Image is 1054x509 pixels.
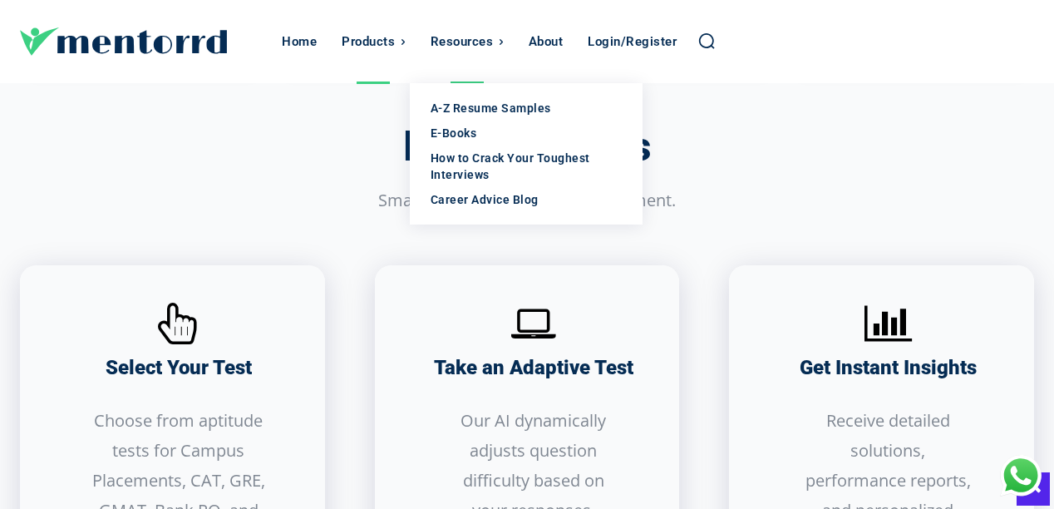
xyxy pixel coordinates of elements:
[410,121,643,146] a: E-Books
[800,357,977,378] h3: Get Instant Insights
[431,100,622,116] div: A-Z Resume Samples
[697,32,716,50] a: Search
[403,124,652,170] h3: How It Works
[431,125,622,141] div: E-Books
[1000,455,1042,497] div: Chat with Us
[434,357,633,378] h3: Take an Adaptive Test
[410,96,643,121] a: A-Z Resume Samples
[198,185,857,215] p: Smarter Practice. Faster Improvement.
[431,150,622,183] div: How to Crack Your Toughest Interviews
[410,146,643,187] a: How to Crack Your Toughest Interviews
[106,357,252,378] h3: Select Your Test
[20,27,273,56] a: Logo
[410,187,643,212] a: Career Advice Blog
[431,191,622,208] div: Career Advice Blog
